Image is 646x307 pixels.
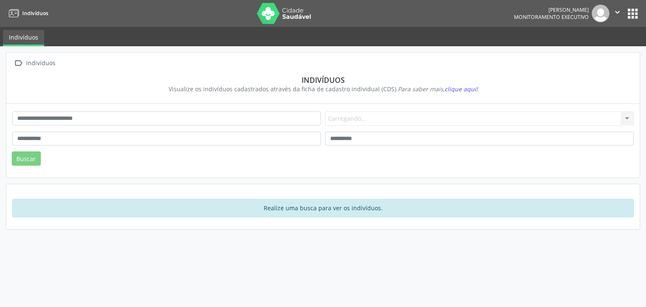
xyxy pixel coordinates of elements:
[613,8,622,17] i: 
[12,57,24,69] i: 
[12,151,41,166] button: Buscar
[18,85,628,93] div: Visualize os indivíduos cadastrados através da ficha de cadastro individual (CDS).
[398,85,478,93] i: Para saber mais,
[12,57,57,69] a:  Indivíduos
[514,6,589,13] div: [PERSON_NAME]
[445,85,478,93] span: clique aqui!
[625,6,640,21] button: apps
[592,5,609,22] img: img
[514,13,589,21] span: Monitoramento Executivo
[22,10,48,17] span: Indivíduos
[3,30,44,46] a: Indivíduos
[6,6,48,20] a: Indivíduos
[24,57,57,69] div: Indivíduos
[18,75,628,85] div: Indivíduos
[12,199,634,217] div: Realize uma busca para ver os indivíduos.
[609,5,625,22] button: 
